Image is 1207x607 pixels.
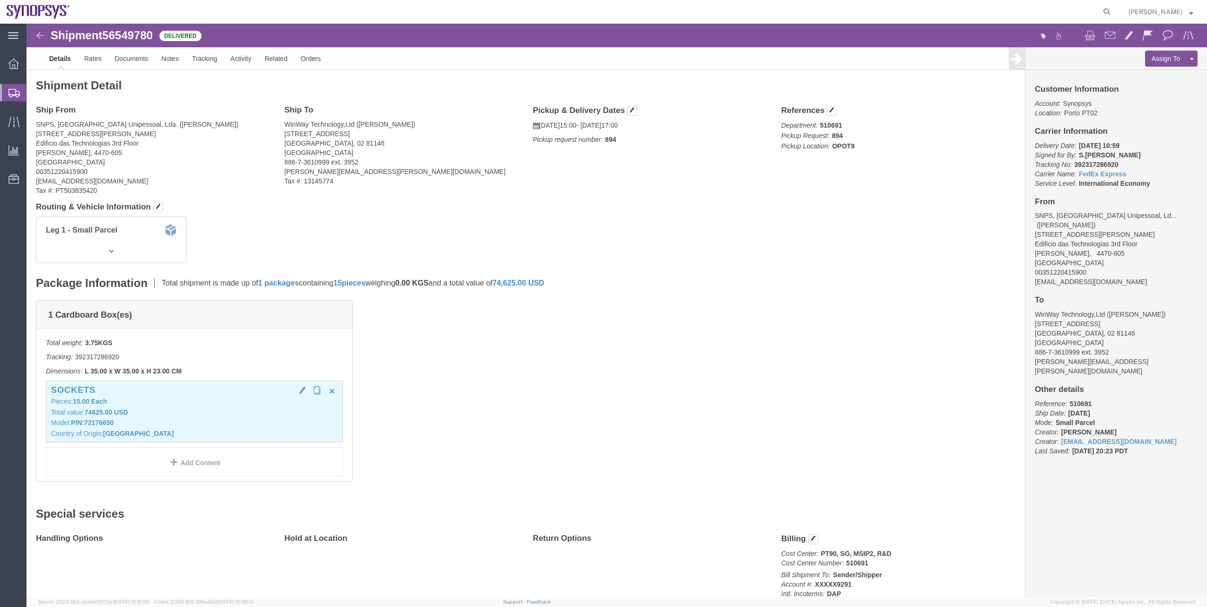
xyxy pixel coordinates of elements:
[1128,6,1194,17] button: [PERSON_NAME]
[7,5,70,19] img: logo
[113,599,150,605] span: [DATE] 10:10:00
[26,24,1207,597] iframe: FS Legacy Container
[217,599,254,605] span: [DATE] 10:06:13
[154,599,254,605] span: Client: 2025.18.0-198a450
[38,599,150,605] span: Server: 2025.18.0-a0edd1917ac
[503,599,527,605] a: Support
[1050,598,1196,606] span: Copyright © [DATE]-[DATE] Agistix Inc., All Rights Reserved
[527,599,551,605] a: Feedback
[1128,7,1182,17] span: Rachelle Varela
